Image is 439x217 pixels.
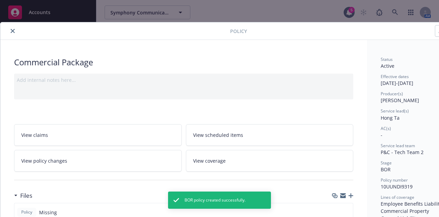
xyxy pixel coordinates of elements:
[381,97,419,104] span: [PERSON_NAME]
[14,150,182,172] a: View policy changes
[193,131,243,139] span: View scheduled items
[381,132,382,138] span: -
[381,74,409,79] span: Effective dates
[381,115,400,121] span: Hong Ta
[381,56,393,62] span: Status
[381,166,391,173] span: BOR
[381,160,392,166] span: Stage
[230,28,247,35] span: Policy
[21,131,48,139] span: View claims
[381,194,414,200] span: Lines of coverage
[381,63,394,69] span: Active
[186,124,354,146] a: View scheduled items
[381,183,413,190] span: 10UUNDI9319
[381,143,415,149] span: Service lead team
[381,149,424,155] span: P&C - Tech Team 2
[20,209,34,215] span: Policy
[21,157,67,164] span: View policy changes
[17,76,351,84] div: Add internal notes here...
[381,91,403,97] span: Producer(s)
[193,157,226,164] span: View coverage
[14,124,182,146] a: View claims
[14,56,353,68] div: Commercial Package
[9,27,17,35] button: close
[20,191,32,200] h3: Files
[185,197,246,203] span: BOR policy created successfully.
[39,209,57,216] span: Missing
[381,126,391,131] span: AC(s)
[381,177,408,183] span: Policy number
[381,108,409,114] span: Service lead(s)
[14,191,32,200] div: Files
[186,150,354,172] a: View coverage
